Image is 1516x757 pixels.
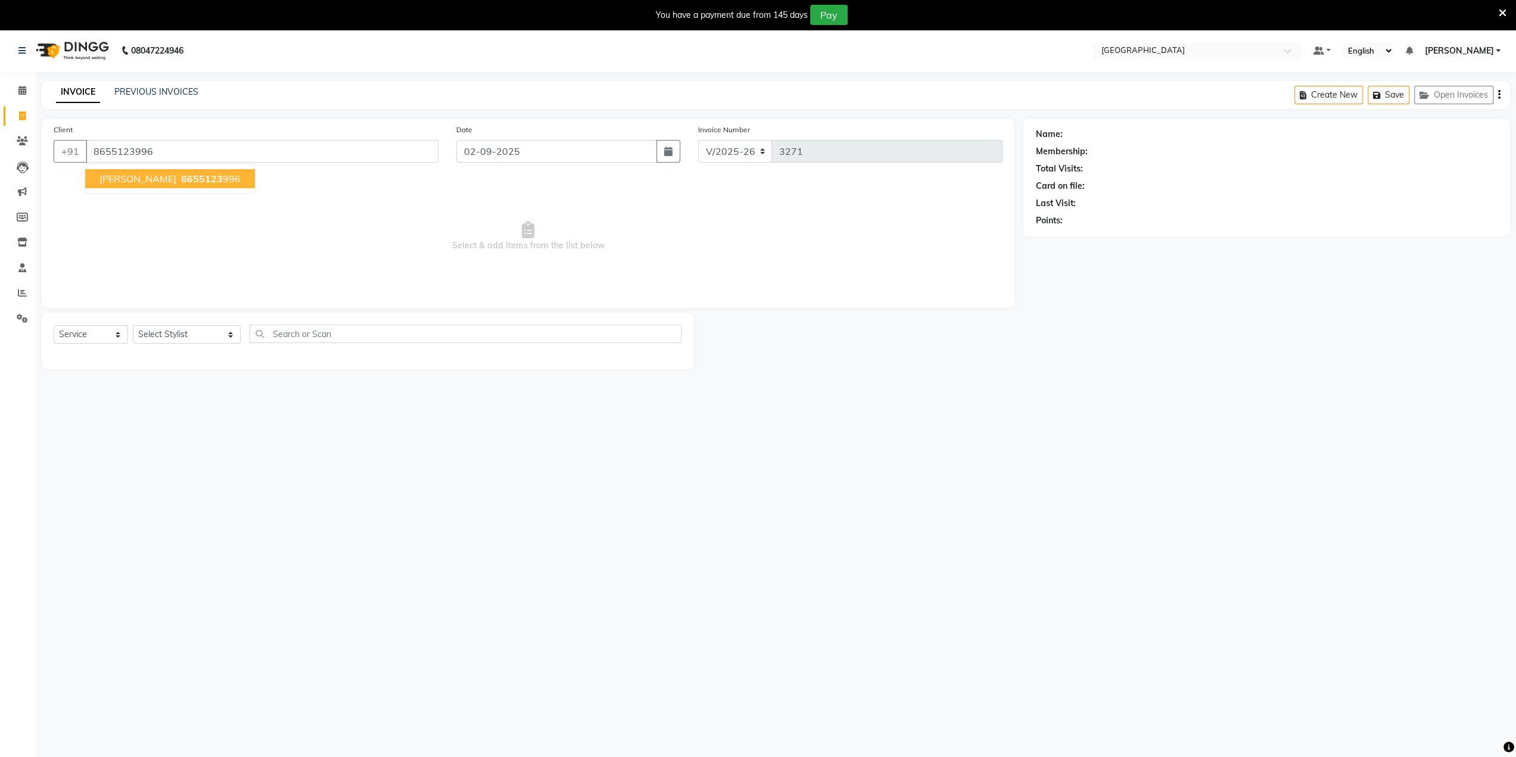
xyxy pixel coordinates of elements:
div: Last Visit: [1035,197,1075,210]
b: 08047224946 [131,34,183,67]
span: Select & add items from the list below [54,177,1003,296]
div: You have a payment due from 145 days [656,9,808,21]
button: Create New [1294,86,1363,104]
div: Total Visits: [1035,163,1082,175]
span: [PERSON_NAME] [99,173,176,185]
span: 8655123 [181,173,223,185]
input: Search or Scan [250,325,681,343]
img: logo [30,34,112,67]
a: INVOICE [56,82,100,103]
label: Invoice Number [698,124,750,135]
label: Date [456,124,472,135]
ngb-highlight: 996 [179,173,241,185]
button: +91 [54,140,87,163]
label: Client [54,124,73,135]
button: Save [1368,86,1409,104]
div: Card on file: [1035,180,1084,192]
a: PREVIOUS INVOICES [114,86,198,97]
button: Open Invoices [1414,86,1493,104]
button: Pay [810,5,848,25]
input: Search by Name/Mobile/Email/Code [86,140,438,163]
div: Membership: [1035,145,1087,158]
div: Name: [1035,128,1062,141]
div: Points: [1035,214,1062,227]
span: [PERSON_NAME] [1424,45,1493,57]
